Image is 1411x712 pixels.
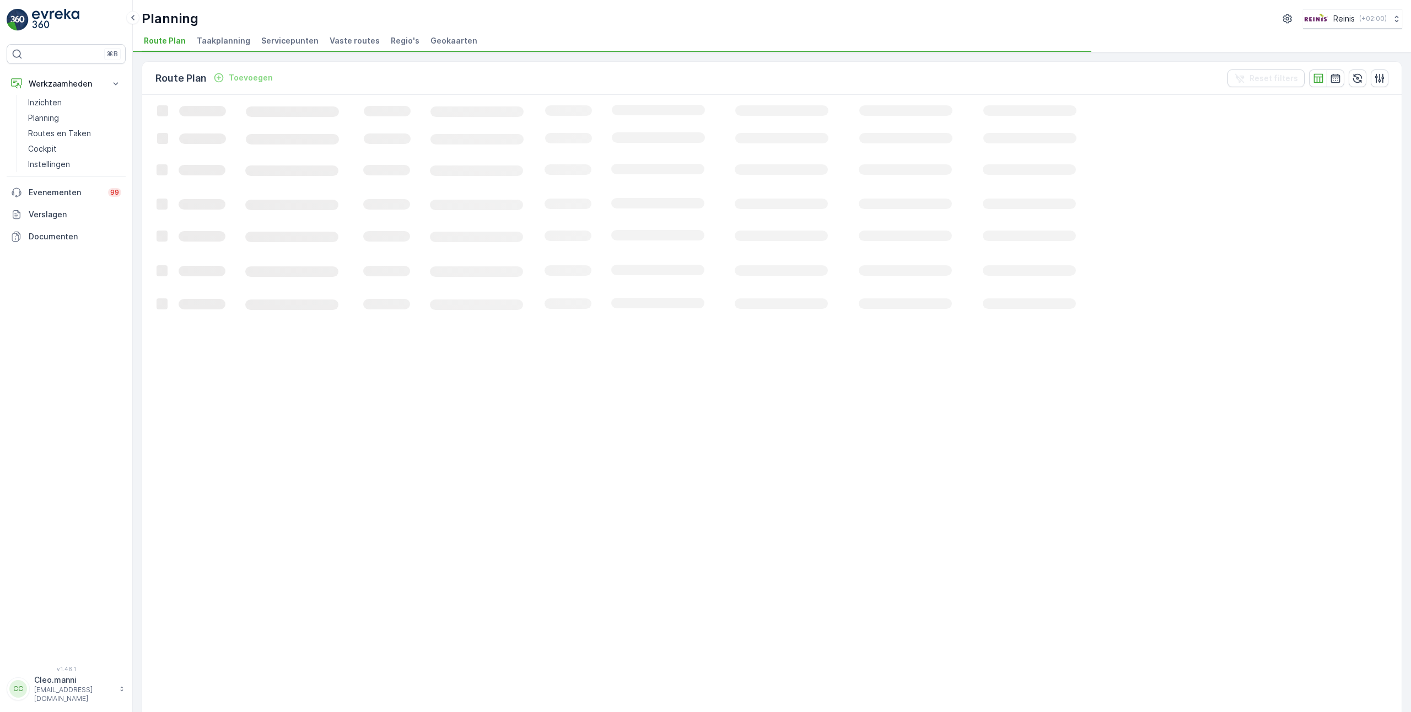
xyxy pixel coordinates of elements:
a: Documenten [7,226,126,248]
a: Inzichten [24,95,126,110]
button: Werkzaamheden [7,73,126,95]
p: Werkzaamheden [29,78,104,89]
p: Planning [142,10,198,28]
span: Route Plan [144,35,186,46]
p: Cockpit [28,143,57,154]
span: Geokaarten [430,35,477,46]
p: Toevoegen [229,72,273,83]
p: Planning [28,113,59,124]
p: 99 [110,188,119,197]
p: Cleo.manni [34,674,114,686]
img: logo [7,9,29,31]
p: ⌘B [107,50,118,58]
img: Reinis-Logo-Vrijstaand_Tekengebied-1-copy2_aBO4n7j.png [1303,13,1329,25]
p: Evenementen [29,187,101,198]
p: ( +02:00 ) [1359,14,1387,23]
a: Instellingen [24,157,126,172]
p: Verslagen [29,209,121,220]
a: Evenementen99 [7,181,126,204]
a: Verslagen [7,204,126,226]
button: Reinis(+02:00) [1303,9,1402,29]
p: Documenten [29,231,121,242]
p: Routes en Taken [28,128,91,139]
a: Routes en Taken [24,126,126,141]
p: Reset filters [1250,73,1298,84]
p: Route Plan [155,71,207,86]
p: Inzichten [28,97,62,108]
img: logo_light-DOdMpM7g.png [32,9,79,31]
div: CC [9,680,27,698]
span: Taakplanning [197,35,250,46]
p: [EMAIL_ADDRESS][DOMAIN_NAME] [34,686,114,703]
p: Instellingen [28,159,70,170]
a: Planning [24,110,126,126]
p: Reinis [1333,13,1355,24]
span: v 1.48.1 [7,666,126,672]
span: Regio's [391,35,419,46]
span: Servicepunten [261,35,319,46]
span: Vaste routes [330,35,380,46]
button: Toevoegen [209,71,277,84]
button: Reset filters [1227,69,1305,87]
a: Cockpit [24,141,126,157]
button: CCCleo.manni[EMAIL_ADDRESS][DOMAIN_NAME] [7,674,126,703]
